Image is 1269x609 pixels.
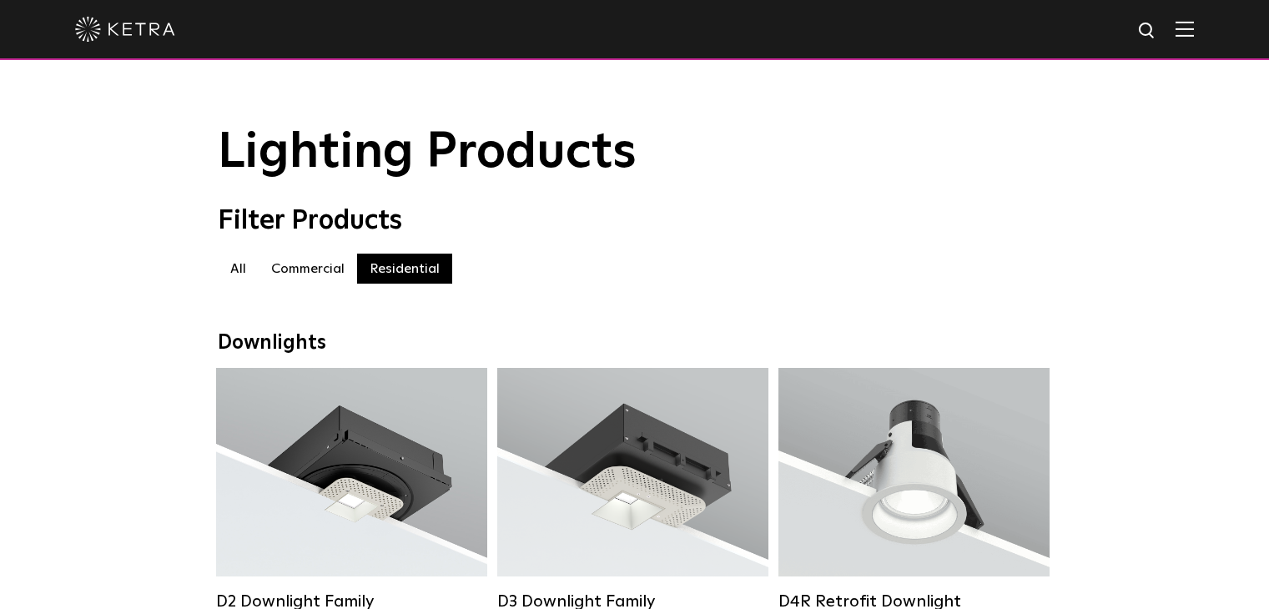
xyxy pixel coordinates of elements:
img: ketra-logo-2019-white [75,17,175,42]
label: Commercial [259,254,357,284]
label: Residential [357,254,452,284]
img: Hamburger%20Nav.svg [1176,21,1194,37]
div: Downlights [218,331,1052,355]
label: All [218,254,259,284]
img: search icon [1137,21,1158,42]
span: Lighting Products [218,128,637,178]
div: Filter Products [218,205,1052,237]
